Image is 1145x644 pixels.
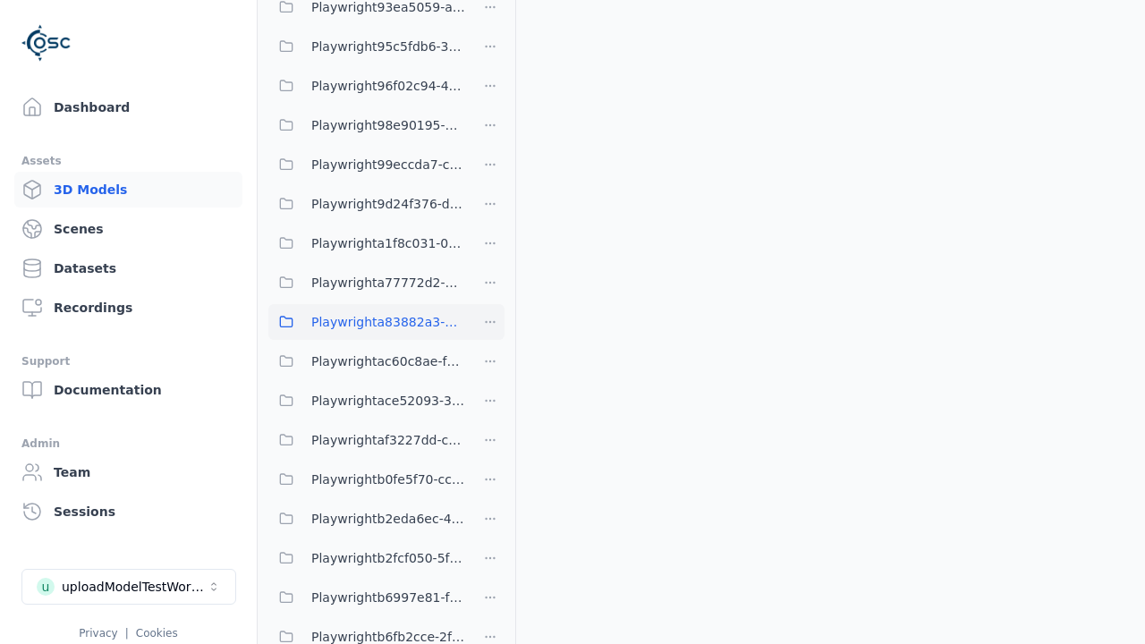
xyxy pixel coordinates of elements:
[311,193,465,215] span: Playwright9d24f376-ddb6-4acc-82f7-be3e2236439b
[14,372,242,408] a: Documentation
[268,501,465,537] button: Playwrightb2eda6ec-40de-407c-a5c5-49f5bc2d938f
[311,36,465,57] span: Playwright95c5fdb6-3152-4858-b456-48f31a8a1a3d
[21,351,235,372] div: Support
[311,469,465,490] span: Playwrightb0fe5f70-ccc0-4d2c-94ef-3e75dca822a9
[268,186,465,222] button: Playwright9d24f376-ddb6-4acc-82f7-be3e2236439b
[311,75,465,97] span: Playwright96f02c94-4b2e-4cde-b100-300118bbc37c
[268,147,465,182] button: Playwright99eccda7-cb0a-4e38-9e00-3a40ae80a22c
[268,343,465,379] button: Playwrightac60c8ae-fedf-4f3d-8f5e-ab3e0fcd6209
[268,580,465,615] button: Playwrightb6997e81-f190-4aae-967b-bbe7a6fe5082
[268,304,465,340] button: Playwrighta83882a3-7434-4d90-93ed-4f9a563ff11a
[14,454,242,490] a: Team
[14,494,242,530] a: Sessions
[311,429,465,451] span: Playwrightaf3227dd-cec8-46a2-ae8b-b3eddda3a63a
[311,311,465,333] span: Playwrighta83882a3-7434-4d90-93ed-4f9a563ff11a
[268,462,465,497] button: Playwrightb0fe5f70-ccc0-4d2c-94ef-3e75dca822a9
[268,540,465,576] button: Playwrightb2fcf050-5f27-47cb-87c2-faf00259dd62
[311,154,465,175] span: Playwright99eccda7-cb0a-4e38-9e00-3a40ae80a22c
[311,114,465,136] span: Playwright98e90195-7061-40f6-9e8b-320572bf3d38
[62,578,207,596] div: uploadModelTestWorkspace
[311,508,465,530] span: Playwrightb2eda6ec-40de-407c-a5c5-49f5bc2d938f
[268,265,465,301] button: Playwrighta77772d2-4ee6-4832-a842-8c7f4d50daca
[14,211,242,247] a: Scenes
[268,225,465,261] button: Playwrighta1f8c031-0b56-4dbe-a205-55a24cfb5214
[311,390,465,411] span: Playwrightace52093-38c3-4681-b5f0-14281ff036c7
[268,68,465,104] button: Playwright96f02c94-4b2e-4cde-b100-300118bbc37c
[268,29,465,64] button: Playwright95c5fdb6-3152-4858-b456-48f31a8a1a3d
[268,383,465,419] button: Playwrightace52093-38c3-4681-b5f0-14281ff036c7
[79,627,117,640] a: Privacy
[21,433,235,454] div: Admin
[311,547,465,569] span: Playwrightb2fcf050-5f27-47cb-87c2-faf00259dd62
[21,150,235,172] div: Assets
[268,107,465,143] button: Playwright98e90195-7061-40f6-9e8b-320572bf3d38
[21,569,236,605] button: Select a workspace
[311,233,465,254] span: Playwrighta1f8c031-0b56-4dbe-a205-55a24cfb5214
[311,587,465,608] span: Playwrightb6997e81-f190-4aae-967b-bbe7a6fe5082
[14,172,242,208] a: 3D Models
[311,351,465,372] span: Playwrightac60c8ae-fedf-4f3d-8f5e-ab3e0fcd6209
[14,250,242,286] a: Datasets
[37,578,55,596] div: u
[14,290,242,326] a: Recordings
[311,272,465,293] span: Playwrighta77772d2-4ee6-4832-a842-8c7f4d50daca
[136,627,178,640] a: Cookies
[14,89,242,125] a: Dashboard
[125,627,129,640] span: |
[268,422,465,458] button: Playwrightaf3227dd-cec8-46a2-ae8b-b3eddda3a63a
[21,18,72,68] img: Logo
